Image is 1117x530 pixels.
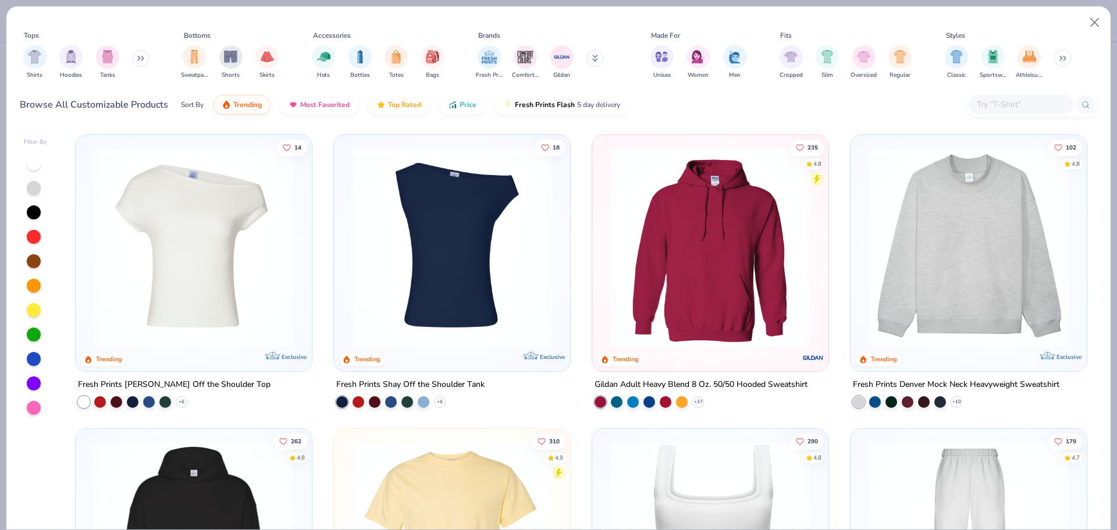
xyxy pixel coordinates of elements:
button: filter button [96,45,119,80]
button: filter button [421,45,444,80]
div: filter for Hats [312,45,335,80]
button: Like [535,139,565,155]
button: Fresh Prints Flash5 day delivery [495,95,629,115]
img: Regular Image [894,50,907,63]
button: Top Rated [368,95,430,115]
button: Trending [213,95,271,115]
img: Shorts Image [224,50,237,63]
div: 4.8 [1072,159,1080,168]
div: filter for Shirts [23,45,47,80]
span: Tanks [100,71,115,80]
span: Sweatpants [181,71,208,80]
img: Bottles Image [354,50,367,63]
div: 4.8 [813,159,821,168]
div: filter for Tanks [96,45,119,80]
div: filter for Totes [385,45,408,80]
div: Browse All Customizable Products [20,98,168,112]
div: filter for Oversized [851,45,877,80]
button: filter button [385,45,408,80]
button: filter button [181,45,208,80]
button: filter button [255,45,279,80]
button: filter button [1016,45,1043,80]
span: + 10 [952,399,961,405]
button: filter button [219,45,243,80]
span: Regular [890,71,910,80]
img: Gildan Image [553,48,571,66]
div: Sort By [181,99,204,110]
img: Men Image [728,50,741,63]
span: Bottles [350,71,370,80]
div: filter for Athleisure [1016,45,1043,80]
span: 102 [1066,144,1076,150]
div: filter for Men [723,45,746,80]
button: Like [790,139,824,155]
span: Slim [821,71,833,80]
div: filter for Gildan [550,45,574,80]
button: filter button [550,45,574,80]
span: Fresh Prints [476,71,503,80]
img: Shirts Image [28,50,41,63]
button: filter button [312,45,335,80]
button: filter button [650,45,674,80]
img: Gildan logo [802,346,825,369]
button: Like [274,433,308,449]
button: filter button [59,45,83,80]
img: Bags Image [426,50,439,63]
span: 179 [1066,438,1076,444]
img: Hoodies Image [65,50,77,63]
div: filter for Hoodies [59,45,83,80]
button: filter button [476,45,503,80]
span: 14 [295,144,302,150]
button: filter button [686,45,710,80]
button: Like [1048,139,1082,155]
img: Hats Image [317,50,330,63]
img: Totes Image [390,50,403,63]
span: Men [729,71,741,80]
button: Like [1048,433,1082,449]
button: Like [790,433,824,449]
img: Sweatpants Image [188,50,201,63]
div: filter for Unisex [650,45,674,80]
span: Totes [389,71,404,80]
span: Fresh Prints Flash [515,100,575,109]
img: Comfort Colors Image [517,48,534,66]
img: Oversized Image [857,50,870,63]
span: Bags [426,71,439,80]
img: 01756b78-01f6-4cc6-8d8a-3c30c1a0c8ac [604,147,817,348]
div: Fresh Prints Shay Off the Shoulder Tank [336,378,485,392]
span: Shorts [222,71,240,80]
img: Slim Image [821,50,834,63]
div: Brands [478,30,500,41]
span: 310 [549,438,560,444]
span: Most Favorited [300,100,350,109]
div: filter for Bottles [348,45,372,80]
img: most_fav.gif [289,100,298,109]
img: 5716b33b-ee27-473a-ad8a-9b8687048459 [346,147,558,348]
img: Women Image [692,50,705,63]
button: filter button [851,45,877,80]
img: Skirts Image [261,50,274,63]
button: filter button [512,45,539,80]
span: Sportswear [980,71,1006,80]
button: Like [532,433,565,449]
img: TopRated.gif [376,100,386,109]
span: Gildan [553,71,570,80]
span: 262 [291,438,302,444]
img: Sportswear Image [987,50,999,63]
div: filter for Shorts [219,45,243,80]
button: filter button [23,45,47,80]
button: filter button [980,45,1006,80]
div: Accessories [313,30,351,41]
div: filter for Sportswear [980,45,1006,80]
img: flash.gif [503,100,513,109]
span: Athleisure [1016,71,1043,80]
button: filter button [348,45,372,80]
img: trending.gif [222,100,231,109]
span: Classic [947,71,966,80]
span: Exclusive [540,353,565,361]
div: 4.9 [555,453,563,462]
img: Classic Image [950,50,963,63]
button: Price [439,95,485,115]
span: Trending [233,100,262,109]
span: + 37 [693,399,702,405]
